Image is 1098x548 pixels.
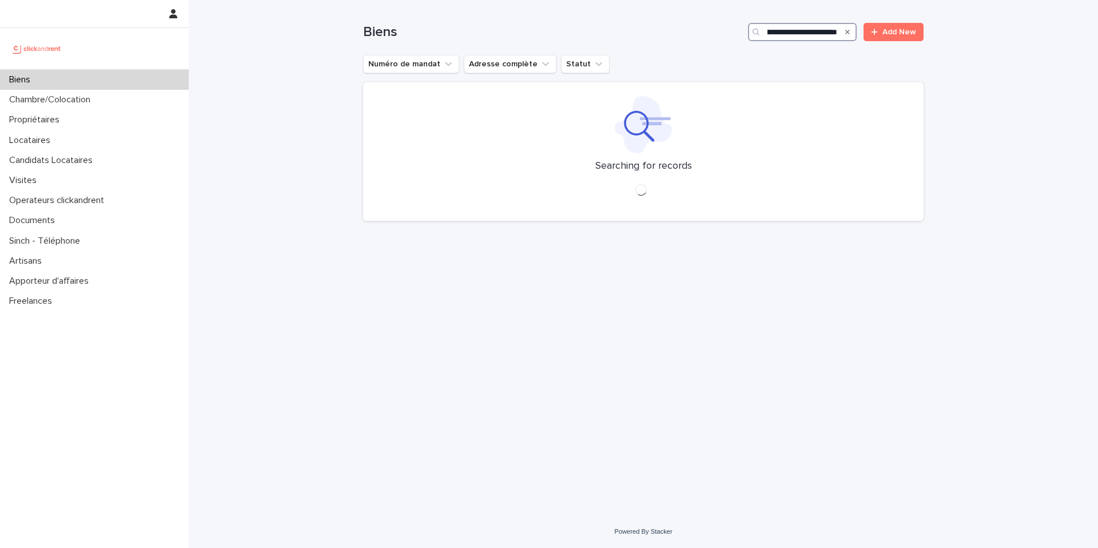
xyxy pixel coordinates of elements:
p: Freelances [5,296,61,307]
p: Searching for records [595,160,692,173]
p: Operateurs clickandrent [5,195,113,206]
p: Visites [5,175,46,186]
span: Add New [882,28,916,36]
input: Search [748,23,857,41]
button: Statut [561,55,610,73]
a: Add New [864,23,924,41]
button: Adresse complète [464,55,556,73]
p: Documents [5,215,64,226]
p: Candidats Locataires [5,155,102,166]
a: Powered By Stacker [614,528,672,535]
p: Chambre/Colocation [5,94,100,105]
img: UCB0brd3T0yccxBKYDjQ [9,37,65,60]
p: Apporteur d'affaires [5,276,98,287]
p: Artisans [5,256,51,267]
p: Sinch - Téléphone [5,236,89,247]
p: Biens [5,74,39,85]
button: Numéro de mandat [363,55,459,73]
p: Propriétaires [5,114,69,125]
h1: Biens [363,24,743,41]
p: Locataires [5,135,59,146]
